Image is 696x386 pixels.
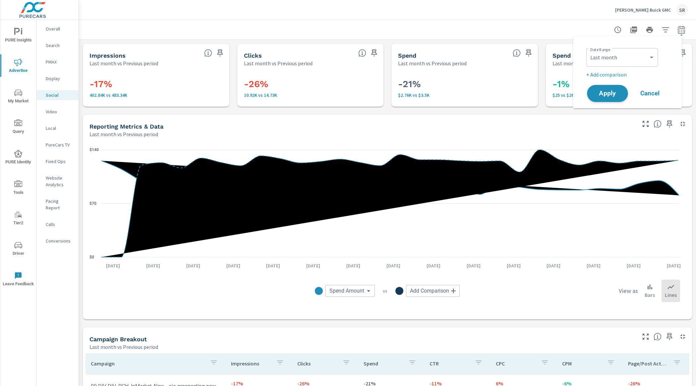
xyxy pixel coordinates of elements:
[2,150,34,166] span: PURE Identity
[297,360,337,367] p: Clicks
[640,119,651,129] button: Make Fullscreen
[675,23,688,36] button: Select Date Range
[552,59,621,67] p: Last month vs Previous period
[643,23,656,36] button: Print Report
[369,48,379,58] span: Save this to your personalized report
[2,119,34,136] span: Query
[513,49,521,57] span: The amount of money spent on advertising during the period.
[89,79,223,90] h3: -17%
[46,75,73,82] p: Display
[91,360,204,367] p: Campaign
[89,123,163,130] h5: Reporting Metrics & Data
[46,238,73,244] p: Conversions
[358,49,366,57] span: The number of times an ad was clicked by a consumer.
[182,262,205,269] p: [DATE]
[89,92,223,98] p: 402,841 vs 483,336
[2,28,34,44] span: PURE Insights
[2,241,34,257] span: Driver
[552,92,686,98] p: $25 vs $26
[586,71,671,79] p: + Add comparison
[215,48,225,58] span: Save this to your personalized report
[662,262,685,269] p: [DATE]
[46,158,73,165] p: Fixed Ops
[542,262,565,269] p: [DATE]
[46,175,73,188] p: Website Analytics
[619,288,638,294] h6: View as
[244,79,377,90] h3: -26%
[637,90,663,96] span: Cancel
[89,130,158,138] p: Last month vs Previous period
[329,288,364,294] span: Spend Amount
[562,360,602,367] p: CPM
[36,219,79,229] div: Calls
[89,201,96,206] text: $70
[2,272,34,288] span: Leave Feedback
[398,59,467,67] p: Last month vs Previous period
[364,360,403,367] p: Spend
[523,48,534,58] span: Save this to your personalized report
[231,360,271,367] p: Impressions
[36,74,79,83] div: Display
[36,156,79,166] div: Fixed Ops
[46,108,73,115] p: Video
[382,262,405,269] p: [DATE]
[398,92,531,98] p: $2,757 vs $3,502
[552,79,686,90] h3: -1%
[36,40,79,50] div: Search
[36,123,79,133] div: Local
[222,262,245,269] p: [DATE]
[659,23,672,36] button: Apply Filters
[0,20,36,294] div: nav menu
[627,23,640,36] button: "Export Report to PDF"
[36,107,79,117] div: Video
[244,59,313,67] p: Last month vs Previous period
[142,262,165,269] p: [DATE]
[89,52,126,59] h5: Impressions
[676,4,688,16] div: SR
[2,89,34,105] span: My Market
[325,285,375,297] div: Spend Amount
[36,196,79,213] div: Pacing Report
[398,52,416,59] h5: Spend
[101,262,125,269] p: [DATE]
[552,52,612,59] h5: Spend Per Unit Sold
[244,92,377,98] p: 10,917 vs 14,732
[302,262,325,269] p: [DATE]
[665,291,677,299] p: Lines
[46,221,73,228] p: Calls
[36,173,79,190] div: Website Analytics
[628,360,668,367] p: Page/Post Action
[46,42,73,49] p: Search
[89,255,94,259] text: $0
[410,288,449,294] span: Add Comparison
[204,49,212,57] span: The number of times an ad was shown on your behalf.
[622,262,645,269] p: [DATE]
[664,331,675,342] span: Save this to your personalized report
[430,360,469,367] p: CTR
[89,147,99,152] text: $140
[615,7,671,13] p: [PERSON_NAME] Buick GMC
[342,262,365,269] p: [DATE]
[645,291,655,299] p: Bars
[36,24,79,34] div: Overall
[46,198,73,211] p: Pacing Report
[46,125,73,132] p: Local
[46,92,73,98] p: Social
[462,262,485,269] p: [DATE]
[36,90,79,100] div: Social
[2,211,34,227] span: Tier2
[677,48,688,58] span: Save this to your personalized report
[2,58,34,75] span: Advertise
[46,59,73,65] p: PMAX
[398,79,531,90] h3: -21%
[630,85,670,102] button: Cancel
[46,26,73,32] p: Overall
[654,120,662,128] span: Understand Social data over time and see how metrics compare to each other.
[677,331,688,342] button: Minimize Widget
[2,180,34,196] span: Tools
[640,331,651,342] button: Make Fullscreen
[89,336,147,343] h5: Campaign Breakout
[244,52,262,59] h5: Clicks
[406,285,460,297] div: Add Comparison
[36,236,79,246] div: Conversions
